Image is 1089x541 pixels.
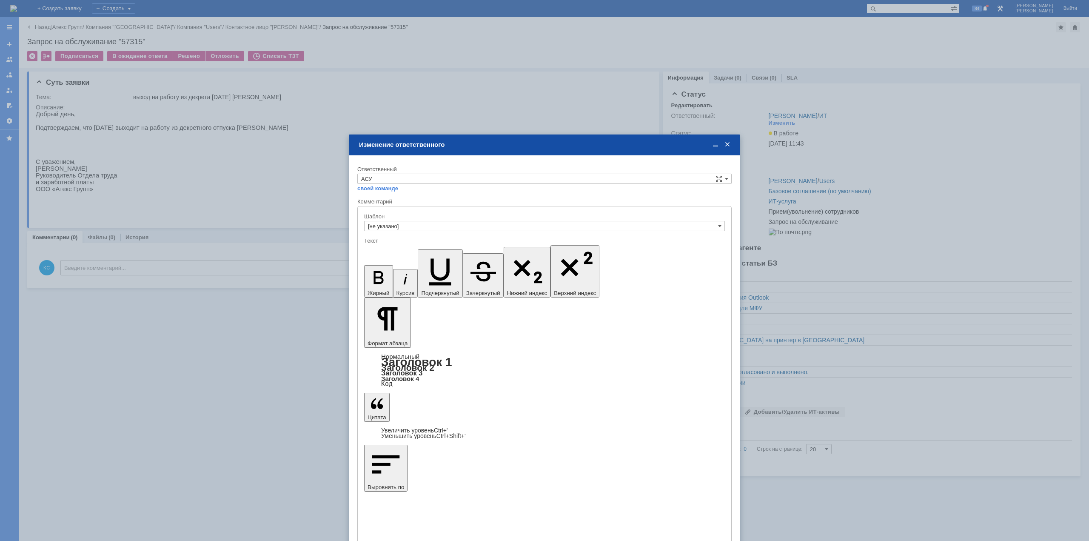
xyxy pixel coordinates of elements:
div: С нашей стороны все готово. [3,3,124,10]
button: Формат абзаца [364,298,411,348]
span: Подчеркнутый [421,290,459,296]
button: Курсив [393,269,418,298]
div: Комментарий [357,198,732,206]
div: Текст [364,238,723,243]
a: Decrease [381,432,466,439]
a: Заголовок 1 [381,355,452,369]
span: Курсив [396,290,415,296]
span: Ctrl+' [434,427,448,434]
div: Цитата [364,428,725,439]
button: Зачеркнутый [463,253,504,298]
div: Шаблон [364,214,723,219]
span: Верхний индекс [554,290,596,296]
span: Жирный [368,290,390,296]
span: Закрыть [723,141,732,149]
div: Формат абзаца [364,354,725,387]
span: Сложная форма [716,175,722,182]
span: Зачеркнутый [466,290,500,296]
span: Формат абзаца [368,340,408,346]
a: Заголовок 4 [381,375,419,382]
button: Нижний индекс [504,247,551,298]
a: Нормальный [381,353,419,360]
a: Заголовок 2 [381,363,434,372]
span: Ctrl+Shift+' [436,432,466,439]
button: Цитата [364,393,390,422]
button: Верхний индекс [550,245,599,298]
a: Код [381,380,393,388]
span: Свернуть (Ctrl + M) [711,141,720,149]
div: Ответственный [357,166,730,172]
span: Нижний индекс [507,290,547,296]
div: Изменение ответственного [359,141,732,149]
button: Подчеркнутый [418,249,462,298]
span: Выровнять по [368,484,404,490]
a: Increase [381,427,448,434]
span: Цитата [368,414,386,421]
a: Заголовок 3 [381,369,422,377]
button: Жирный [364,265,393,298]
a: своей команде [357,185,398,192]
button: Выровнять по [364,445,408,492]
